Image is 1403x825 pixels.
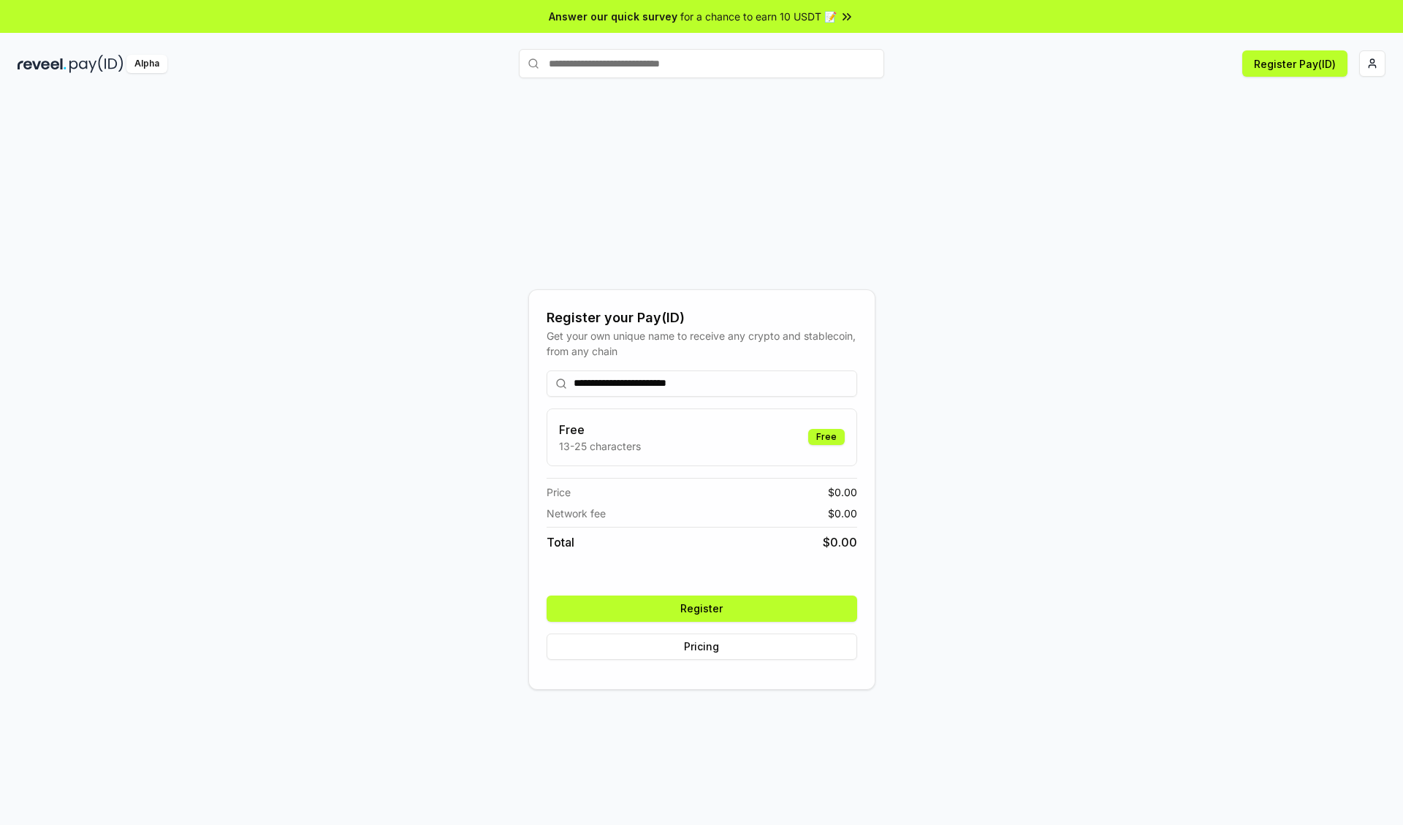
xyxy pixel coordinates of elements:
[823,533,857,551] span: $ 0.00
[547,328,857,359] div: Get your own unique name to receive any crypto and stablecoin, from any chain
[547,596,857,622] button: Register
[69,55,123,73] img: pay_id
[828,484,857,500] span: $ 0.00
[1242,50,1347,77] button: Register Pay(ID)
[547,506,606,521] span: Network fee
[547,533,574,551] span: Total
[680,9,837,24] span: for a chance to earn 10 USDT 📝
[559,438,641,454] p: 13-25 characters
[547,634,857,660] button: Pricing
[126,55,167,73] div: Alpha
[808,429,845,445] div: Free
[559,421,641,438] h3: Free
[549,9,677,24] span: Answer our quick survey
[547,308,857,328] div: Register your Pay(ID)
[828,506,857,521] span: $ 0.00
[547,484,571,500] span: Price
[18,55,66,73] img: reveel_dark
